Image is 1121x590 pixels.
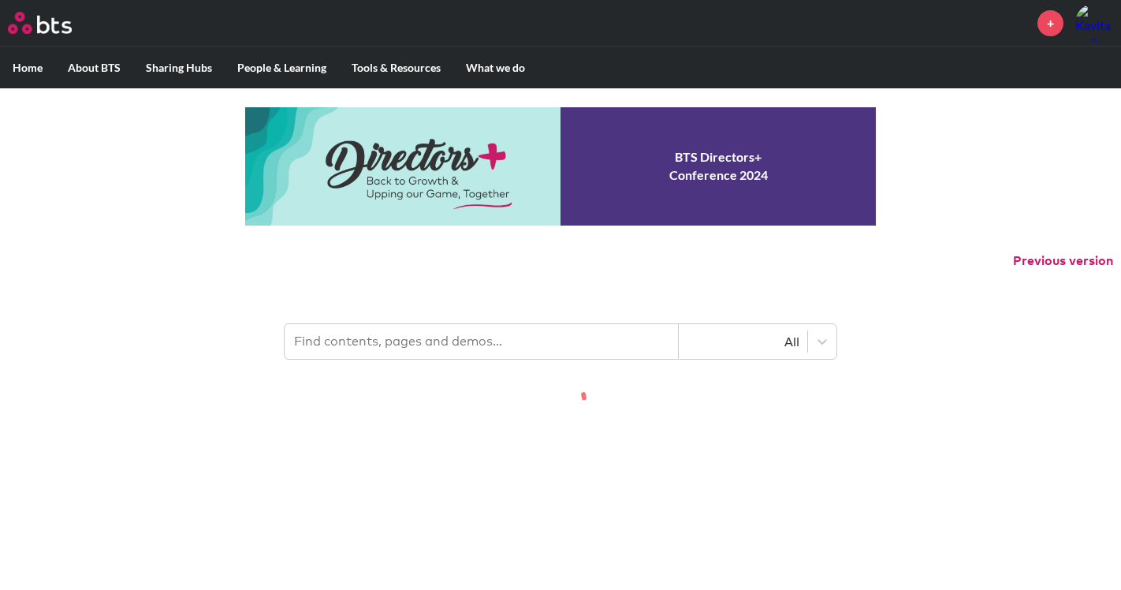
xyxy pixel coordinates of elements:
[687,333,799,350] div: All
[225,47,339,88] label: People & Learning
[453,47,538,88] label: What we do
[55,47,133,88] label: About BTS
[339,47,453,88] label: Tools & Resources
[1013,252,1113,270] button: Previous version
[8,12,101,34] a: Go home
[1075,4,1113,42] img: Kavita Naik
[1037,10,1063,36] a: +
[8,12,72,34] img: BTS Logo
[133,47,225,88] label: Sharing Hubs
[285,324,679,359] input: Find contents, pages and demos...
[245,107,876,226] a: Conference 2024
[1075,4,1113,42] a: Profile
